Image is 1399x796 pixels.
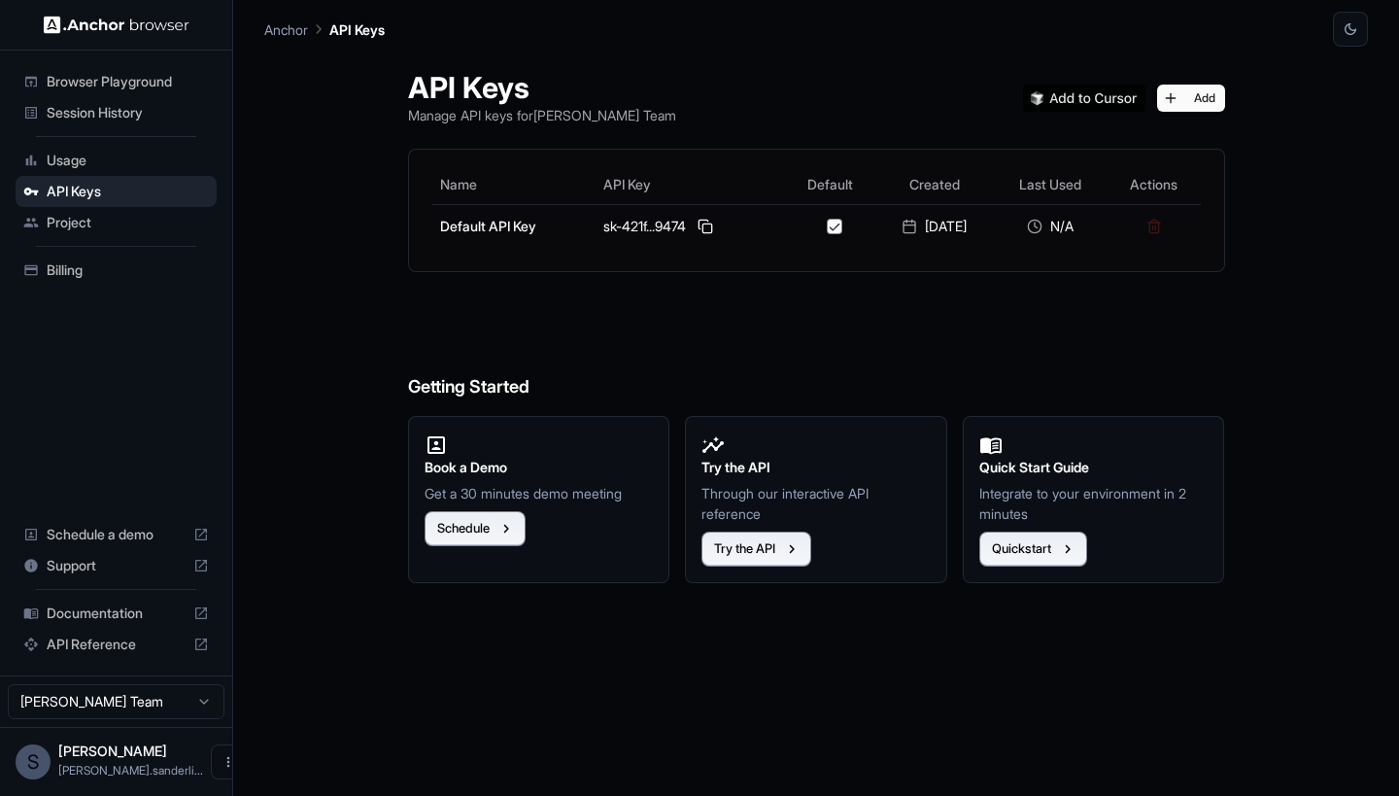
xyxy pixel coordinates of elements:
span: Billing [47,260,209,280]
h6: Getting Started [408,295,1225,401]
span: Browser Playground [47,72,209,91]
button: Schedule [425,511,526,546]
img: Anchor Logo [44,16,189,34]
button: Copy API key [694,215,717,238]
div: Support [16,550,217,581]
nav: breadcrumb [264,18,385,40]
div: Schedule a demo [16,519,217,550]
h2: Try the API [701,457,931,478]
span: Schedule a demo [47,525,186,544]
img: Add anchorbrowser MCP server to Cursor [1023,85,1145,112]
p: Get a 30 minutes demo meeting [425,483,654,503]
div: Documentation [16,598,217,629]
th: Created [875,165,994,204]
span: Session History [47,103,209,122]
button: Open menu [211,744,246,779]
th: Actions [1108,165,1200,204]
button: Quickstart [979,532,1087,567]
p: Anchor [264,19,308,40]
div: API Keys [16,176,217,207]
div: [DATE] [883,217,986,236]
div: Billing [16,255,217,286]
div: Project [16,207,217,238]
h2: Quick Start Guide [979,457,1209,478]
span: Project [47,213,209,232]
p: API Keys [329,19,385,40]
p: Through our interactive API reference [701,483,931,524]
div: Usage [16,145,217,176]
div: Session History [16,97,217,128]
div: API Reference [16,629,217,660]
span: Shawn Sanderlin [58,743,167,759]
div: N/A [1002,217,1100,236]
th: API Key [596,165,785,204]
h2: Book a Demo [425,457,654,478]
span: Documentation [47,604,186,623]
span: API Keys [47,182,209,201]
div: Browser Playground [16,66,217,97]
th: Name [432,165,597,204]
h1: API Keys [408,70,676,105]
p: Integrate to your environment in 2 minutes [979,483,1209,524]
td: Default API Key [432,204,597,248]
button: Try the API [701,532,811,567]
span: Support [47,556,186,575]
span: Usage [47,151,209,170]
th: Last Used [994,165,1108,204]
p: Manage API keys for [PERSON_NAME] Team [408,105,676,125]
span: API Reference [47,635,186,654]
th: Default [785,165,874,204]
span: shawn.sanderlin@gmail.com [58,763,203,778]
button: Add [1157,85,1225,112]
div: sk-421f...9474 [603,215,777,238]
div: S [16,744,51,779]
